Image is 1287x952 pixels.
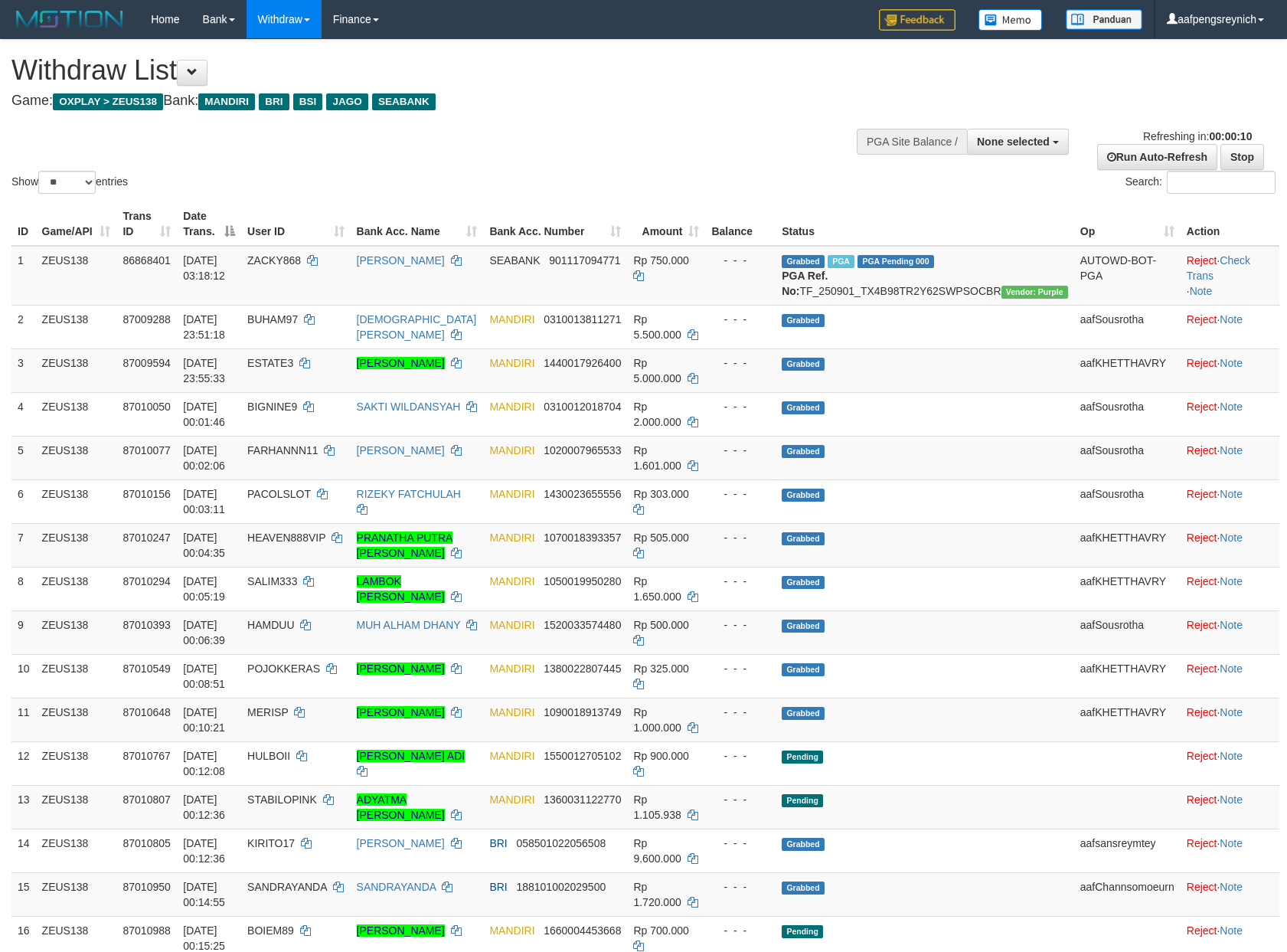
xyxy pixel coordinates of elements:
[1074,246,1181,306] td: AUTOWD-BOT-PGA
[1066,9,1142,30] img: panduan.png
[776,202,1074,246] th: Status
[183,532,225,559] span: [DATE] 00:04:35
[36,829,117,872] td: ZEUS138
[633,924,688,937] span: Rp 700.000
[1220,662,1243,675] a: Note
[1074,348,1181,392] td: aafKHETTHAVRY
[122,254,170,267] span: 86868401
[1220,144,1264,170] a: Stop
[357,924,445,937] a: [PERSON_NAME]
[633,532,688,544] span: Rp 505.000
[198,93,255,110] span: MANDIRI
[857,255,934,268] span: PGA Pending
[1187,575,1217,587] a: Reject
[11,610,36,654] td: 9
[711,705,769,720] div: - - -
[357,313,477,341] a: [DEMOGRAPHIC_DATA][PERSON_NAME]
[357,444,445,456] a: [PERSON_NAME]
[11,305,36,348] td: 2
[122,837,170,849] span: 87010805
[357,793,445,821] a: ADYATMA [PERSON_NAME]
[183,837,225,865] span: [DATE] 00:12:36
[544,619,621,631] span: Copy 1520033574480 to clipboard
[711,312,769,327] div: - - -
[357,837,445,849] a: [PERSON_NAME]
[183,750,225,777] span: [DATE] 00:12:08
[711,574,769,589] div: - - -
[544,401,621,413] span: Copy 0310012018704 to clipboard
[489,837,507,849] span: BRI
[1181,479,1279,523] td: ·
[1167,171,1276,194] input: Search:
[633,575,681,603] span: Rp 1.650.000
[11,8,128,31] img: MOTION_logo.png
[1187,444,1217,456] a: Reject
[489,444,534,456] span: MANDIRI
[357,662,445,675] a: [PERSON_NAME]
[247,254,301,267] span: ZACKY868
[183,706,225,734] span: [DATE] 00:10:21
[183,793,225,821] span: [DATE] 00:12:36
[544,924,621,937] span: Copy 1660004453668 to clipboard
[247,313,298,326] span: BUHAM97
[633,619,688,631] span: Rp 500.000
[1074,654,1181,698] td: aafKHETTHAVRY
[183,575,225,603] span: [DATE] 00:05:19
[36,392,117,436] td: ZEUS138
[1001,286,1068,299] span: Vendor URL: https://trx4.1velocity.biz
[633,401,681,428] span: Rp 2.000.000
[711,617,769,633] div: - - -
[247,575,297,587] span: SALIM333
[1181,698,1279,741] td: ·
[247,619,294,631] span: HAMDUU
[1220,357,1243,369] a: Note
[782,576,825,589] span: Grabbed
[782,838,825,851] span: Grabbed
[489,750,534,762] span: MANDIRI
[241,202,351,246] th: User ID: activate to sort column ascending
[247,444,318,456] span: FARHANNN11
[36,523,117,567] td: ZEUS138
[1074,872,1181,916] td: aafChannsomoeurn
[1143,130,1252,142] span: Refreshing in:
[1187,357,1217,369] a: Reject
[483,202,627,246] th: Bank Acc. Number: activate to sort column ascending
[1074,829,1181,872] td: aafsansreymtey
[627,202,705,246] th: Amount: activate to sort column ascending
[1187,750,1217,762] a: Reject
[1220,532,1243,544] a: Note
[489,706,534,718] span: MANDIRI
[1181,523,1279,567] td: ·
[782,707,825,720] span: Grabbed
[11,872,36,916] td: 15
[247,837,295,849] span: KIRITO17
[11,348,36,392] td: 3
[489,313,534,326] span: MANDIRI
[183,401,225,428] span: [DATE] 00:01:46
[1074,392,1181,436] td: aafSousrotha
[122,619,170,631] span: 87010393
[1074,305,1181,348] td: aafSousrotha
[326,93,367,110] span: JAGO
[782,489,825,502] span: Grabbed
[782,314,825,327] span: Grabbed
[36,348,117,392] td: ZEUS138
[122,575,170,587] span: 87010294
[247,881,327,893] span: SANDRAYANDA
[1187,532,1217,544] a: Reject
[122,313,170,326] span: 87009288
[357,254,445,267] a: [PERSON_NAME]
[357,750,465,762] a: [PERSON_NAME] ADI
[489,662,534,675] span: MANDIRI
[36,785,117,829] td: ZEUS138
[977,136,1050,148] span: None selected
[11,246,36,306] td: 1
[38,171,96,194] select: Showentries
[357,706,445,718] a: [PERSON_NAME]
[183,254,225,282] span: [DATE] 03:18:12
[247,401,297,413] span: BIGNINE9
[711,836,769,851] div: - - -
[1187,619,1217,631] a: Reject
[489,575,534,587] span: MANDIRI
[782,925,823,938] span: Pending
